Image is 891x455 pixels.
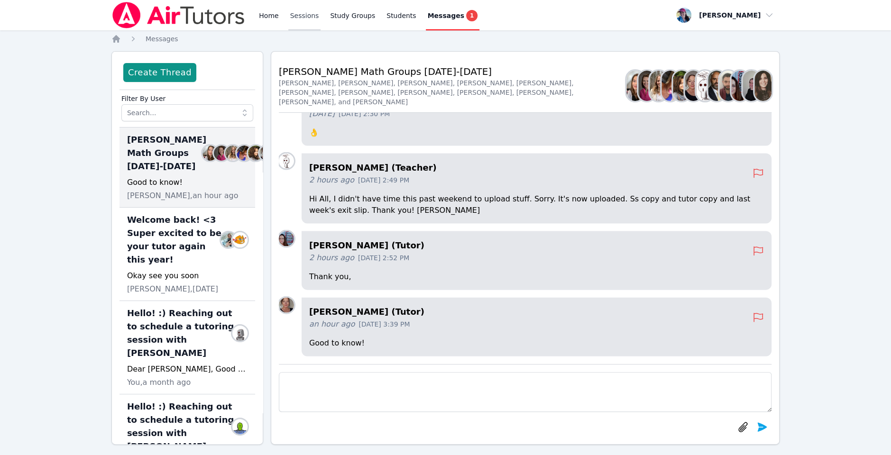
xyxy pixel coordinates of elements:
span: Welcome back! <3 Super excited to be your tutor again this year! [127,213,225,266]
span: [DATE] 2:30 PM [339,109,390,118]
img: Tetiana Kornieva [232,326,248,341]
div: Good to know! [127,177,248,188]
a: Messages [146,34,178,44]
div: Hello! :) Reaching out to schedule a tutoring session with [PERSON_NAME]Tetiana KornievaDear [PER... [119,301,255,394]
span: 1 [466,10,478,21]
span: 2 hours ago [309,174,354,186]
img: Viviane Arantes [232,419,248,434]
img: Air Tutors [111,2,246,28]
label: Filter By User [121,90,253,104]
img: Sandra Davis [650,71,667,101]
img: Alexis Asiama [661,71,679,101]
img: Chelsea Kernan [754,71,772,101]
h2: [PERSON_NAME] Math Groups [DATE]-[DATE] [279,65,626,78]
img: Bernard Estephan [708,71,726,101]
span: an hour ago [309,318,355,330]
p: Thank you, [309,271,764,282]
span: Messages [428,11,464,20]
p: Hi All, I didn't have time this past weekend to upload stuff. Sorry. It's now uploaded. Ss copy a... [309,193,764,216]
h4: [PERSON_NAME] (Teacher) [309,161,753,174]
h4: [PERSON_NAME] (Tutor) [309,305,753,318]
img: Rebecca Miller [214,146,229,161]
p: Good to know! [309,337,764,349]
div: Welcome back! <3 Super excited to be your tutor again this year!Narin TuracTurgay TuracOkay see y... [119,208,255,301]
img: Sarah Benzinger [202,146,218,161]
span: Hello! :) Reaching out to schedule a tutoring session with [PERSON_NAME] [127,400,236,453]
h4: [PERSON_NAME] (Tutor) [309,239,753,252]
img: Diana Carle [248,146,263,161]
img: Leah Hoff [731,71,749,101]
div: Dear [PERSON_NAME], Good afternoon! My name is [PERSON_NAME] and I'm going to be [PERSON_NAME]'s ... [127,364,248,375]
span: [DATE] 3:39 PM [358,319,410,329]
img: Leah Hoff [279,231,294,246]
div: [PERSON_NAME], [PERSON_NAME], [PERSON_NAME], [PERSON_NAME], [PERSON_NAME], [PERSON_NAME], [PERSON... [279,78,626,107]
img: Joyce Law [696,71,714,101]
img: Sarah Benzinger [626,71,644,101]
span: [DATE] [309,108,335,119]
span: [DATE] 2:52 PM [358,253,409,263]
img: Diaa Walweel [719,71,737,101]
nav: Breadcrumb [111,34,780,44]
span: [PERSON_NAME], an hour ago [127,190,239,201]
img: Rebecca Miller [638,71,656,101]
img: Joyce Law [279,154,294,169]
img: Sandra Davis [225,146,240,161]
img: Diana Carle [673,71,690,101]
img: Michelle Dalton [279,298,294,313]
input: Search... [121,104,253,121]
img: Michelle Dalton [685,71,702,101]
p: 👌 [309,127,764,138]
span: Hello! :) Reaching out to schedule a tutoring session with [PERSON_NAME] [127,307,236,360]
span: You, a month ago [127,377,191,388]
img: Michelle Dalton [259,146,275,161]
span: [DATE] 2:49 PM [358,175,409,185]
div: Okay see you soon [127,270,248,282]
span: [PERSON_NAME] Math Groups [DATE]-[DATE] [127,133,206,173]
span: [PERSON_NAME], [DATE] [127,283,218,295]
img: Kendra Byrd [743,71,760,101]
img: Turgay Turac [232,232,248,247]
button: Create Thread [123,63,196,82]
div: [PERSON_NAME] Math Groups [DATE]-[DATE]Sarah BenzingerRebecca MillerSandra DavisAlexis AsiamaDian... [119,127,255,208]
span: Messages [146,35,178,43]
span: 2 hours ago [309,252,354,264]
img: Narin Turac [221,232,236,247]
img: Alexis Asiama [237,146,252,161]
